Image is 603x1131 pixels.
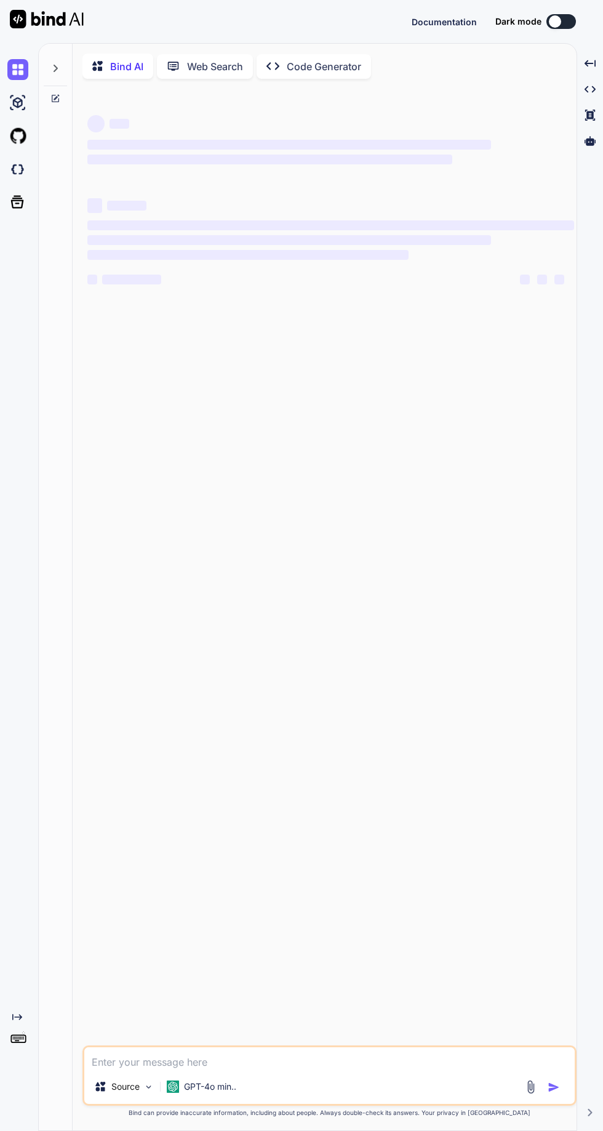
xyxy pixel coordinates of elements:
img: icon [548,1081,560,1093]
button: Documentation [412,15,477,28]
span: ‌ [87,275,97,284]
span: ‌ [537,275,547,284]
span: ‌ [107,201,146,211]
span: ‌ [554,275,564,284]
span: Documentation [412,17,477,27]
span: ‌ [87,155,452,164]
span: ‌ [102,275,161,284]
span: ‌ [110,119,129,129]
p: GPT-4o min.. [184,1081,236,1093]
img: darkCloudIdeIcon [7,159,28,180]
img: attachment [524,1080,538,1094]
p: Bind can provide inaccurate information, including about people. Always double-check its answers.... [82,1108,577,1117]
span: ‌ [520,275,530,284]
p: Bind AI [110,59,143,74]
span: Dark mode [495,15,541,28]
p: Web Search [187,59,243,74]
span: ‌ [87,140,491,150]
span: ‌ [87,198,102,213]
img: chat [7,59,28,80]
p: Code Generator [287,59,361,74]
span: ‌ [87,220,574,230]
span: ‌ [87,235,491,245]
img: Pick Models [143,1082,154,1092]
img: ai-studio [7,92,28,113]
img: GPT-4o mini [167,1081,179,1093]
span: ‌ [87,250,409,260]
img: githubLight [7,126,28,147]
img: Bind AI [10,10,84,28]
p: Source [111,1081,140,1093]
span: ‌ [87,115,105,132]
